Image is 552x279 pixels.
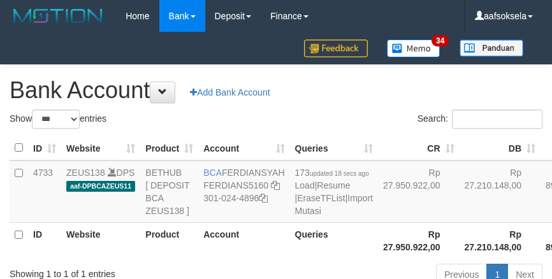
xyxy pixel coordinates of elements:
[432,35,449,46] span: 34
[140,161,198,223] td: BETHUB [ DEPOSIT BCA ZEUS138 ]
[378,136,460,161] th: CR: activate to sort column ascending
[198,136,289,161] th: Account: activate to sort column ascending
[28,161,61,223] td: 4733
[32,110,80,129] select: Showentries
[297,193,345,203] a: EraseTFList
[61,222,140,259] th: Website
[66,181,135,192] span: aaf-DPBCAZEUS11
[310,170,369,177] span: updated 18 secs ago
[460,161,541,223] td: Rp 27.210.148,00
[295,168,369,178] span: 173
[28,136,61,161] th: ID: activate to sort column ascending
[259,193,268,203] a: Copy 3010244896 to clipboard
[10,6,106,25] img: MOTION_logo.png
[28,222,61,259] th: ID
[418,110,542,129] label: Search:
[61,161,140,223] td: DPS
[10,78,542,103] h1: Bank Account
[182,82,278,103] a: Add Bank Account
[271,180,280,190] a: Copy FERDIANS5160 to clipboard
[290,136,378,161] th: Queries: activate to sort column ascending
[198,161,289,223] td: FERDIANSYAH 301-024-4896
[290,222,378,259] th: Queries
[203,168,222,178] span: BCA
[452,110,542,129] input: Search:
[295,168,373,216] span: | | |
[304,39,368,57] img: Feedback.jpg
[203,180,268,190] a: FERDIANS5160
[460,39,523,57] img: panduan.png
[295,193,373,216] a: Import Mutasi
[140,222,198,259] th: Product
[377,32,450,64] a: 34
[10,110,106,129] label: Show entries
[140,136,198,161] th: Product: activate to sort column ascending
[387,39,440,57] img: Button%20Memo.svg
[61,136,140,161] th: Website: activate to sort column ascending
[460,222,541,259] th: Rp 27.210.148,00
[295,180,315,190] a: Load
[198,222,289,259] th: Account
[66,168,105,178] a: ZEUS138
[378,222,460,259] th: Rp 27.950.922,00
[317,180,350,190] a: Resume
[460,136,541,161] th: DB: activate to sort column ascending
[378,161,460,223] td: Rp 27.950.922,00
